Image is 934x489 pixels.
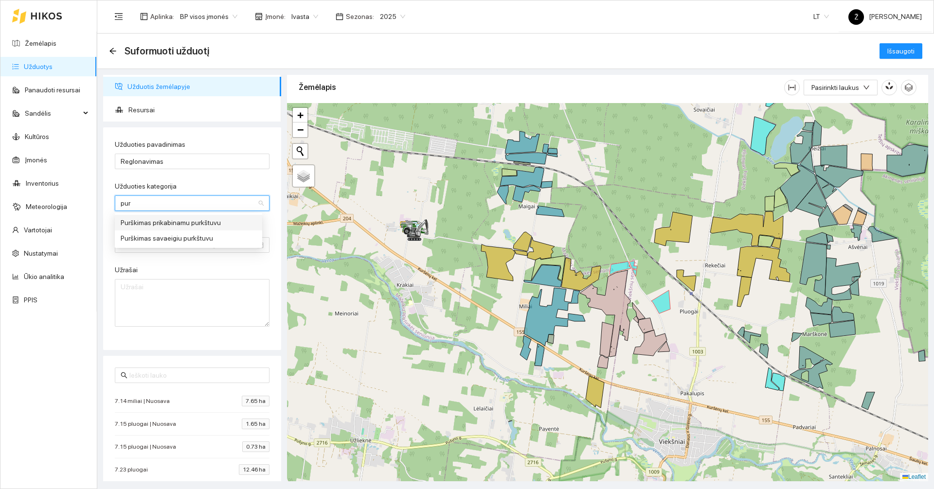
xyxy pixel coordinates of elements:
span: Ivasta [291,9,318,24]
input: Ieškoti lauko [129,370,264,381]
span: − [297,123,304,136]
a: Žemėlapis [25,39,56,47]
span: shop [255,13,263,20]
div: Purškimas savaeigiu purkštuvu [121,233,256,244]
span: Užduotis žemėlapyje [127,77,273,96]
span: down [863,84,870,92]
a: Layers [293,165,314,187]
span: [PERSON_NAME] [848,13,922,20]
span: Įmonė : [265,11,286,22]
a: Inventorius [26,179,59,187]
button: Pasirinkti laukusdown [804,80,878,95]
span: LT [813,9,829,24]
label: Užduoties kategorija [115,181,177,192]
a: Leaflet [902,473,926,480]
div: Atgal [109,47,117,55]
span: Resursai [128,100,273,120]
a: Zoom out [293,122,307,137]
span: Sezonas : [346,11,374,22]
span: Ž [854,9,859,25]
span: 0.73 ha [242,441,269,452]
a: Nustatymai [24,249,58,257]
input: Užduoties pavadinimas [115,154,269,169]
a: Panaudoti resursai [25,86,80,94]
span: 7.65 ha [242,396,269,406]
div: Purškimas prikabinamu purkštuvu [121,217,256,228]
a: Kultūros [25,133,49,140]
span: 7.15 pluogai | Nuosava [115,419,181,429]
span: 12.46 ha [239,464,269,475]
span: layout [140,13,148,20]
span: BP visos įmonės [180,9,237,24]
span: 7.15 pluogai | Nuosava [115,442,181,452]
div: Purškimas savaeigiu purkštuvu [115,230,262,246]
span: 1.65 ha [242,419,269,429]
span: Suformuoti užduotį [125,43,209,59]
button: Išsaugoti [880,43,922,59]
a: Užduotys [24,63,53,70]
span: Pasirinkti laukus [811,82,859,93]
span: + [297,109,304,121]
label: Užrašai [115,265,138,275]
span: to [184,241,192,249]
button: Initiate a new search [293,144,307,158]
label: Užduoties pavadinimas [115,140,185,150]
span: arrow-left [109,47,117,55]
span: column-width [785,84,799,91]
span: 2025 [380,9,405,24]
a: Vartotojai [24,226,52,234]
a: Meteorologija [26,203,67,210]
input: Užduoties kategorija [121,196,257,210]
button: menu-fold [109,7,128,26]
span: Aplinka : [150,11,174,22]
textarea: Užrašai [115,279,269,327]
a: Zoom in [293,108,307,122]
span: menu-fold [114,12,123,21]
button: column-width [784,80,800,95]
div: Žemėlapis [299,73,784,101]
span: Išsaugoti [887,46,915,56]
span: calendar [336,13,343,20]
span: 7.23 pluogai [115,465,153,474]
a: Ūkio analitika [24,273,64,280]
span: search [121,372,127,379]
a: Įmonės [25,156,47,164]
a: PPIS [24,296,37,304]
div: Purškimas prikabinamu purkštuvu [115,215,262,230]
span: Sandėlis [25,104,80,123]
span: 7.14 miliai | Nuosava [115,396,175,406]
